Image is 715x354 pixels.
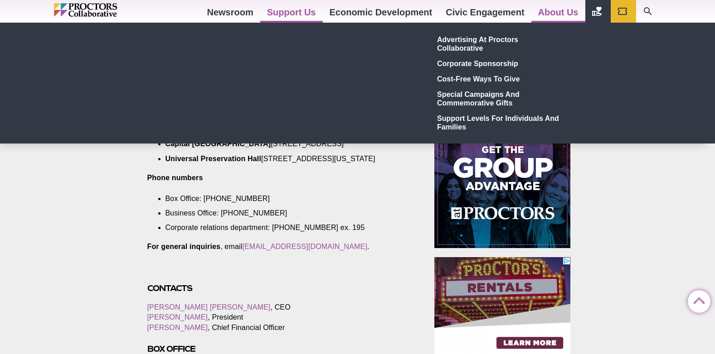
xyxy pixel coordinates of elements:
[434,56,566,71] a: Corporate Sponsorship
[147,243,221,250] strong: For general inquiries
[147,242,414,252] p: , email .
[147,174,203,182] b: Phone numbers
[165,223,400,233] li: Corporate relations department: [PHONE_NUMBER] ex. 195
[434,71,566,86] a: Cost-Free Ways to Give
[434,135,570,248] iframe: Advertisement
[434,110,566,134] a: Support Levels for Individuals and Families
[434,32,566,56] a: Advertising at Proctors Collaborative
[165,154,400,164] li: [STREET_ADDRESS][US_STATE]
[147,324,208,331] a: [PERSON_NAME]
[242,243,367,250] a: [EMAIL_ADDRESS][DOMAIN_NAME]
[688,291,706,309] a: Back to Top
[54,3,156,17] img: Proctors logo
[434,86,566,110] a: Special Campaigns and Commemorative Gifts
[165,208,400,218] li: Business Office: [PHONE_NUMBER]
[165,140,271,148] strong: Capital [GEOGRAPHIC_DATA]
[147,303,271,311] a: [PERSON_NAME] [PERSON_NAME]
[165,194,400,204] li: Box Office: [PHONE_NUMBER]
[147,302,414,332] p: , CEO , President , Chief Financial Officer
[147,344,414,354] h3: Box Office
[147,283,414,293] h3: Contacts
[165,139,400,149] li: [STREET_ADDRESS]
[165,155,262,163] strong: Universal Preservation Hall
[147,313,208,321] a: [PERSON_NAME]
